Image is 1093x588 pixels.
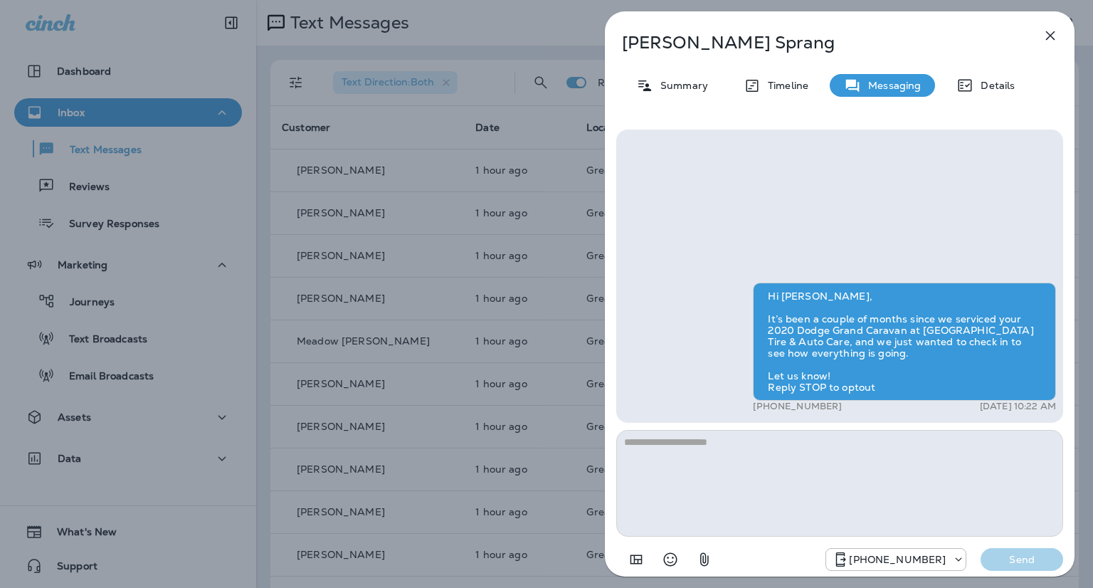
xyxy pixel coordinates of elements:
[849,554,946,565] p: [PHONE_NUMBER]
[753,401,842,412] p: [PHONE_NUMBER]
[656,545,685,574] button: Select an emoji
[653,80,708,91] p: Summary
[761,80,808,91] p: Timeline
[622,545,650,574] button: Add in a premade template
[826,551,966,568] div: +1 (918) 203-8556
[980,401,1056,412] p: [DATE] 10:22 AM
[861,80,921,91] p: Messaging
[973,80,1015,91] p: Details
[753,283,1056,401] div: Hi [PERSON_NAME], It’s been a couple of months since we serviced your 2020 Dodge Grand Caravan at...
[622,33,1010,53] p: [PERSON_NAME] Sprang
